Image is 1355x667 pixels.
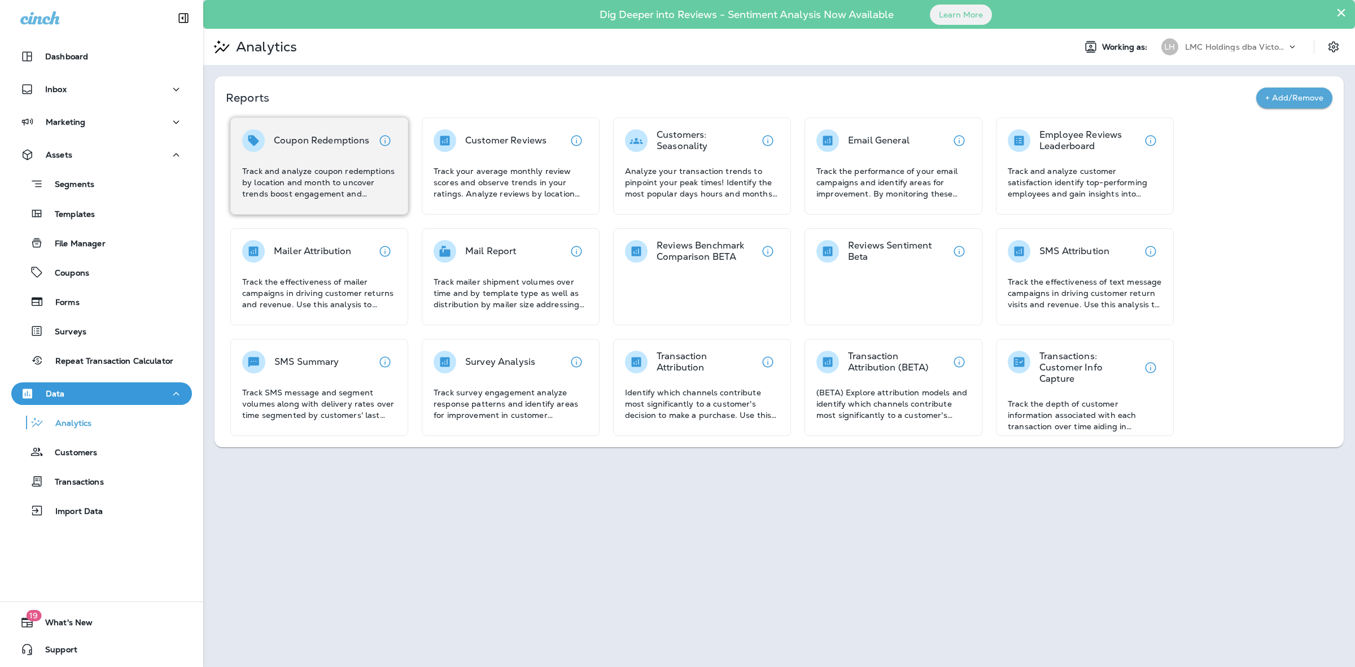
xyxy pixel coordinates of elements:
[1139,356,1162,379] button: View details
[1139,129,1162,152] button: View details
[848,240,948,263] p: Reviews Sentiment Beta
[274,135,370,146] p: Coupon Redemptions
[657,129,757,152] p: Customers: Seasonality
[930,5,992,25] button: Learn More
[43,210,95,220] p: Templates
[757,129,779,152] button: View details
[625,387,779,421] p: Identify which channels contribute most significantly to a customer's decision to make a purchase...
[11,172,192,196] button: Segments
[43,180,94,191] p: Segments
[1039,351,1139,385] p: Transactions: Customer Info Capture
[1008,276,1162,310] p: Track the effectiveness of text message campaigns in driving customer return visits and revenue. ...
[43,327,86,338] p: Surveys
[816,387,971,421] p: (BETA) Explore attribution models and identify which channels contribute most significantly to a ...
[11,440,192,464] button: Customers
[848,135,910,146] p: Email General
[34,645,77,659] span: Support
[625,165,779,199] p: Analyze your transaction trends to pinpoint your peak times! Identify the most popular days hours...
[374,129,396,152] button: View details
[565,351,588,373] button: View details
[565,129,588,152] button: View details
[465,356,535,368] p: Survey Analysis
[274,356,339,368] p: SMS Summary
[226,90,1256,106] p: Reports
[11,78,192,101] button: Inbox
[465,135,547,146] p: Customer Reviews
[43,268,89,279] p: Coupons
[43,448,97,459] p: Customers
[11,290,192,313] button: Forms
[1139,240,1162,263] button: View details
[1102,42,1150,52] span: Working as:
[657,351,757,373] p: Transaction Attribution
[44,298,80,308] p: Forms
[45,52,88,61] p: Dashboard
[11,499,192,522] button: Import Data
[374,351,396,373] button: View details
[1323,37,1344,57] button: Settings
[434,165,588,199] p: Track your average monthly review scores and observe trends in your ratings. Analyze reviews by l...
[11,319,192,343] button: Surveys
[46,117,85,127] p: Marketing
[816,165,971,199] p: Track the performance of your email campaigns and identify areas for improvement. By monitoring t...
[46,389,65,398] p: Data
[1039,129,1139,152] p: Employee Reviews Leaderboard
[46,150,72,159] p: Assets
[11,143,192,166] button: Assets
[757,240,779,263] button: View details
[848,351,948,373] p: Transaction Attribution (BETA)
[948,351,971,373] button: View details
[757,351,779,373] button: View details
[274,246,352,257] p: Mailer Attribution
[26,610,41,621] span: 19
[43,239,106,250] p: File Manager
[11,260,192,284] button: Coupons
[242,387,396,421] p: Track SMS message and segment volumes along with delivery rates over time segmented by customers'...
[434,387,588,421] p: Track survey engagement analyze response patterns and identify areas for improvement in customer ...
[11,202,192,225] button: Templates
[43,477,104,488] p: Transactions
[1008,398,1162,432] p: Track the depth of customer information associated with each transaction over time aiding in asse...
[11,348,192,372] button: Repeat Transaction Calculator
[11,638,192,661] button: Support
[948,129,971,152] button: View details
[11,611,192,634] button: 19What's New
[44,418,91,429] p: Analytics
[44,507,103,517] p: Import Data
[465,246,517,257] p: Mail Report
[11,45,192,68] button: Dashboard
[1256,88,1332,108] button: + Add/Remove
[11,411,192,434] button: Analytics
[34,618,93,631] span: What's New
[948,240,971,263] button: View details
[242,276,396,310] p: Track the effectiveness of mailer campaigns in driving customer returns and revenue. Use this ana...
[11,382,192,405] button: Data
[1185,42,1287,51] p: LMC Holdings dba Victory Lane Quick Oil Change
[168,7,199,29] button: Collapse Sidebar
[567,13,926,16] p: Dig Deeper into Reviews - Sentiment Analysis Now Available
[434,276,588,310] p: Track mailer shipment volumes over time and by template type as well as distribution by mailer si...
[11,469,192,493] button: Transactions
[374,240,396,263] button: View details
[1336,3,1347,21] button: Close
[1039,246,1109,257] p: SMS Attribution
[44,356,173,367] p: Repeat Transaction Calculator
[242,165,396,199] p: Track and analyze coupon redemptions by location and month to uncover trends boost engagement and...
[565,240,588,263] button: View details
[1008,165,1162,199] p: Track and analyze customer satisfaction identify top-performing employees and gain insights into ...
[11,111,192,133] button: Marketing
[1161,38,1178,55] div: LH
[11,231,192,255] button: File Manager
[231,38,297,55] p: Analytics
[45,85,67,94] p: Inbox
[657,240,757,263] p: Reviews Benchmark Comparison BETA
